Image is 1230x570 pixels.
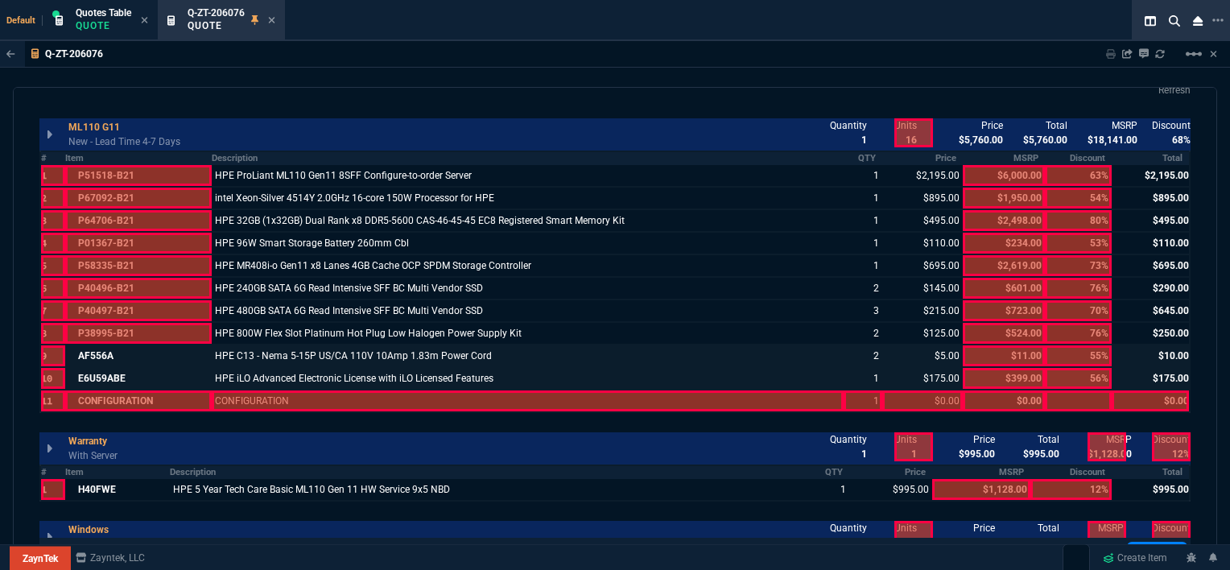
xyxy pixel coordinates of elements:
[268,14,275,27] nx-icon: Close Tab
[932,465,1030,479] th: MSRP
[68,134,180,149] p: New - Lead Time 4-7 Days
[1096,546,1174,570] a: Create Item
[68,434,107,448] p: Warranty
[71,551,150,565] a: msbcCompanyName
[1158,85,1191,96] a: Refresh
[849,465,932,479] th: Price
[188,19,245,32] p: Quote
[1187,11,1209,31] nx-icon: Close Workbench
[45,47,103,60] p: Q-ZT-206076
[212,151,844,165] th: Description
[882,151,963,165] th: Price
[76,19,131,32] p: Quote
[76,7,131,19] span: Quotes Table
[844,151,882,165] th: QTY
[1212,13,1224,28] nx-icon: Open New Tab
[1210,47,1217,60] a: Hide Workbench
[68,120,120,134] p: ML110 G11
[1112,151,1190,165] th: Total
[1045,151,1112,165] th: Discount
[6,15,43,26] span: Default
[188,7,245,19] span: Q-ZT-206076
[65,151,212,165] th: Item
[68,448,118,463] p: With Server
[1138,11,1162,31] nx-icon: Split Panels
[1127,542,1187,561] a: Print
[963,151,1044,165] th: MSRP
[1030,465,1112,479] th: Discount
[141,14,148,27] nx-icon: Close Tab
[40,151,65,165] th: #
[803,465,849,479] th: QTY
[68,522,109,537] p: Windows
[170,465,802,479] th: Description
[40,465,65,479] th: #
[1184,44,1203,64] mat-icon: Example home icon
[65,465,170,479] th: Item
[1112,465,1190,479] th: Total
[6,48,15,60] nx-icon: Back to Table
[1162,11,1187,31] nx-icon: Search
